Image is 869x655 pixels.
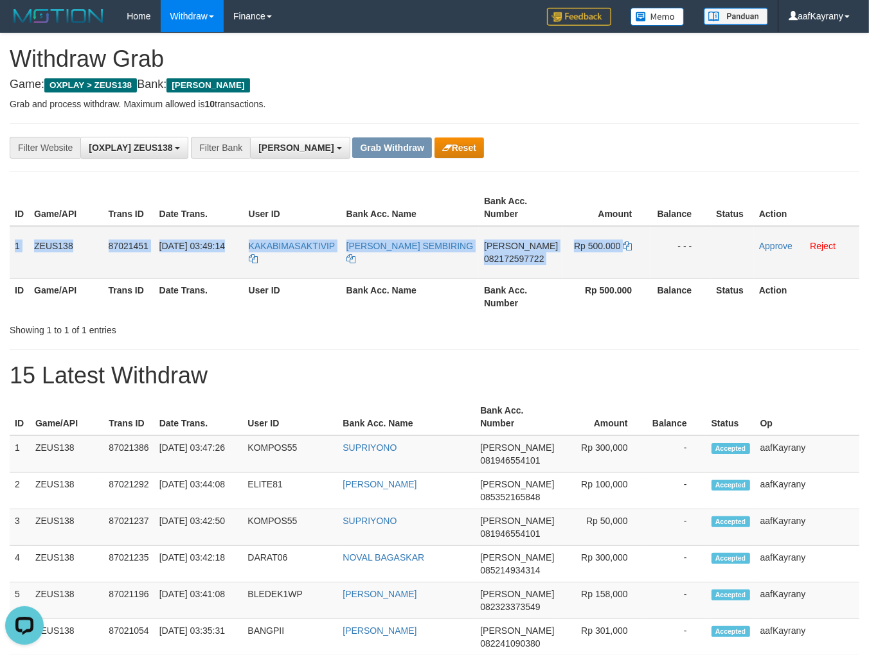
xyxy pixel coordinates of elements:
[547,8,611,26] img: Feedback.jpg
[480,516,554,526] span: [PERSON_NAME]
[647,546,706,582] td: -
[343,516,397,526] a: SUPRIYONO
[103,435,154,473] td: 87021386
[484,241,558,251] span: [PERSON_NAME]
[10,6,107,26] img: MOTION_logo.png
[480,602,540,612] span: Copy 082323373549 to clipboard
[103,582,154,619] td: 87021196
[10,582,30,619] td: 5
[10,137,80,159] div: Filter Website
[244,189,341,226] th: User ID
[559,509,647,546] td: Rp 50,000
[755,509,859,546] td: aafKayrany
[10,435,30,473] td: 1
[30,509,103,546] td: ZEUS138
[480,638,540,649] span: Copy 082241090380 to clipboard
[103,399,154,435] th: Trans ID
[434,137,484,158] button: Reset
[109,241,148,251] span: 87021451
[475,399,559,435] th: Bank Acc. Number
[103,278,154,315] th: Trans ID
[341,278,479,315] th: Bank Acc. Name
[480,565,540,575] span: Copy 085214934314 to clipboard
[154,546,243,582] td: [DATE] 03:42:18
[706,399,755,435] th: Status
[651,189,711,226] th: Balance
[250,137,350,159] button: [PERSON_NAME]
[755,435,859,473] td: aafKayrany
[712,480,750,491] span: Accepted
[712,443,750,454] span: Accepted
[103,546,154,582] td: 87021235
[479,189,563,226] th: Bank Acc. Number
[10,278,29,315] th: ID
[30,399,103,435] th: Game/API
[712,516,750,527] span: Accepted
[647,399,706,435] th: Balance
[89,143,172,153] span: [OXPLAY] ZEUS138
[651,278,711,315] th: Balance
[103,509,154,546] td: 87021237
[29,189,103,226] th: Game/API
[44,78,137,92] span: OXPLAY > ZEUS138
[631,8,685,26] img: Button%20Memo.svg
[647,473,706,509] td: -
[154,509,243,546] td: [DATE] 03:42:50
[242,509,337,546] td: KOMPOS55
[480,589,554,599] span: [PERSON_NAME]
[754,278,859,315] th: Action
[559,546,647,582] td: Rp 300,000
[103,473,154,509] td: 87021292
[10,363,859,389] h1: 15 Latest Withdraw
[480,479,554,489] span: [PERSON_NAME]
[563,189,651,226] th: Amount
[159,241,225,251] span: [DATE] 03:49:14
[651,226,711,279] td: - - -
[559,399,647,435] th: Amount
[343,625,417,636] a: [PERSON_NAME]
[29,226,103,279] td: ZEUS138
[343,589,417,599] a: [PERSON_NAME]
[559,582,647,619] td: Rp 158,000
[244,278,341,315] th: User ID
[647,435,706,473] td: -
[574,241,620,251] span: Rp 500.000
[242,546,337,582] td: DARAT06
[343,552,424,563] a: NOVAL BAGASKAR
[711,278,754,315] th: Status
[755,473,859,509] td: aafKayrany
[242,399,337,435] th: User ID
[103,189,154,226] th: Trans ID
[10,319,352,336] div: Showing 1 to 1 of 1 entries
[810,241,836,251] a: Reject
[10,46,859,72] h1: Withdraw Grab
[754,189,859,226] th: Action
[30,546,103,582] td: ZEUS138
[480,442,554,453] span: [PERSON_NAME]
[479,278,563,315] th: Bank Acc. Number
[346,241,474,264] a: [PERSON_NAME] SEMBIRING
[154,435,243,473] td: [DATE] 03:47:26
[647,582,706,619] td: -
[484,254,544,264] span: Copy 082172597722 to clipboard
[154,582,243,619] td: [DATE] 03:41:08
[242,582,337,619] td: BLEDEK1WP
[759,241,793,251] a: Approve
[559,435,647,473] td: Rp 300,000
[154,399,243,435] th: Date Trans.
[249,241,335,251] span: KAKABIMASAKTIVIP
[352,137,431,158] button: Grab Withdraw
[5,5,44,44] button: Open LiveChat chat widget
[563,278,651,315] th: Rp 500.000
[242,435,337,473] td: KOMPOS55
[10,473,30,509] td: 2
[10,189,29,226] th: ID
[10,226,29,279] td: 1
[30,473,103,509] td: ZEUS138
[204,99,215,109] strong: 10
[480,492,540,502] span: Copy 085352165848 to clipboard
[30,582,103,619] td: ZEUS138
[712,553,750,564] span: Accepted
[480,528,540,539] span: Copy 081946554101 to clipboard
[10,98,859,110] p: Grab and process withdraw. Maximum allowed is transactions.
